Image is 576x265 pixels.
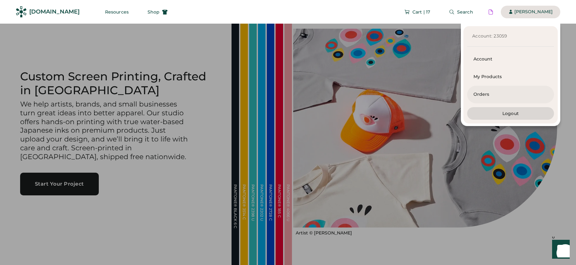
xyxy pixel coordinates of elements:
[467,107,554,120] button: Logout
[473,74,548,80] div: My Products
[514,9,553,15] div: [PERSON_NAME]
[397,6,438,18] button: Cart | 17
[16,6,27,17] img: Rendered Logo - Screens
[98,6,136,18] button: Resources
[140,6,175,18] button: Shop
[473,91,548,98] div: Orders
[457,10,473,14] span: Search
[473,56,548,62] div: Account
[29,8,80,16] div: [DOMAIN_NAME]
[472,33,549,39] div: Account: 23059
[441,6,481,18] button: Search
[412,10,430,14] span: Cart | 17
[148,10,159,14] span: Shop
[546,237,573,264] iframe: Front Chat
